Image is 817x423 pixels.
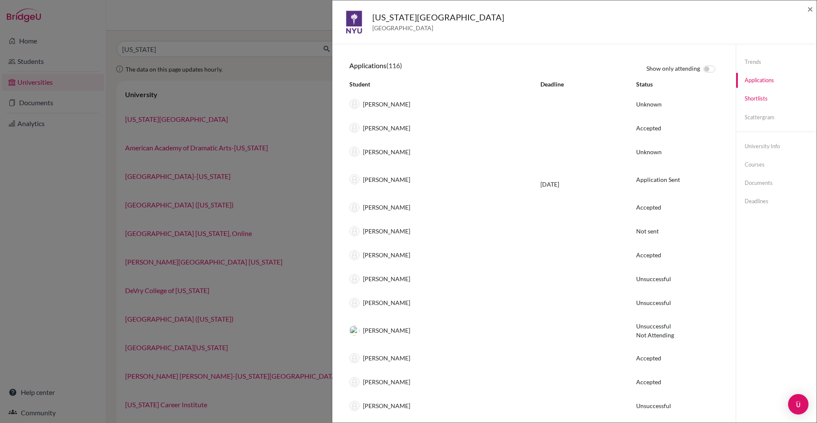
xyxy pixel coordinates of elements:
a: Applications [736,73,817,88]
span: Accepted [636,378,661,386]
img: thumb_default-9baad8e6c595f6d87dbccf3bc005204999cb094ff98a76d4c88bb8097aa52fd3.png [349,298,360,308]
span: Unsuccessful [636,299,671,306]
div: [PERSON_NAME] [343,298,534,308]
span: Unsuccessful [636,322,671,330]
span: (116) [386,61,402,69]
div: [PERSON_NAME] [343,377,534,387]
span: [GEOGRAPHIC_DATA] [372,23,504,32]
img: thumb_default-9baad8e6c595f6d87dbccf3bc005204999cb094ff98a76d4c88bb8097aa52fd3.png [349,99,360,109]
div: [PERSON_NAME] [343,325,534,336]
img: thumb_default-9baad8e6c595f6d87dbccf3bc005204999cb094ff98a76d4c88bb8097aa52fd3.png [349,377,360,387]
img: thumb_default-9baad8e6c595f6d87dbccf3bc005204999cb094ff98a76d4c88bb8097aa52fd3.png [349,174,360,184]
div: [PERSON_NAME] [343,174,534,184]
span: Accepted [636,354,661,362]
div: [PERSON_NAME] [343,401,534,411]
img: thumb_Screen_Shot_2018-08-28_at_12.53.51.png [349,325,360,336]
img: thumb_default-9baad8e6c595f6d87dbccf3bc005204999cb094ff98a76d4c88bb8097aa52fd3.png [349,147,360,157]
span: Accepted [636,204,661,211]
a: Scattergram [736,110,817,125]
img: thumb_default-9baad8e6c595f6d87dbccf3bc005204999cb094ff98a76d4c88bb8097aa52fd3.png [349,123,360,133]
span: Accepted [636,251,661,259]
div: Deadline [534,80,630,89]
div: [DATE] [534,170,630,188]
img: thumb_default-9baad8e6c595f6d87dbccf3bc005204999cb094ff98a76d4c88bb8097aa52fd3.png [349,274,360,284]
img: thumb_default-9baad8e6c595f6d87dbccf3bc005204999cb094ff98a76d4c88bb8097aa52fd3.png [349,202,360,213]
div: [PERSON_NAME] [343,202,534,213]
a: Trends [736,55,817,69]
span: Unsuccessful [636,402,671,409]
img: thumb_default-9baad8e6c595f6d87dbccf3bc005204999cb094ff98a76d4c88bb8097aa52fd3.png [349,226,360,236]
div: [PERSON_NAME] [343,274,534,284]
span: Unknown [636,101,662,108]
div: [PERSON_NAME] [343,123,534,133]
span: Unknown [636,148,662,155]
span: Application Sent [636,176,680,183]
img: thumb_default-9baad8e6c595f6d87dbccf3bc005204999cb094ff98a76d4c88bb8097aa52fd3.png [349,250,360,260]
div: [PERSON_NAME] [343,99,534,109]
div: [PERSON_NAME] [343,353,534,363]
div: [PERSON_NAME] [343,226,534,236]
a: Documents [736,176,817,190]
span: Unsuccessful [636,275,671,282]
div: [PERSON_NAME] [343,147,534,157]
span: Not Attending [636,331,719,340]
h6: Applications [349,61,402,69]
div: [PERSON_NAME] [343,250,534,260]
a: Courses [736,157,817,172]
img: thumb_default-9baad8e6c595f6d87dbccf3bc005204999cb094ff98a76d4c88bb8097aa52fd3.png [349,401,360,411]
button: Close [807,4,813,14]
span: Show only attending [646,64,700,74]
span: Not sent [636,227,659,235]
span: Accepted [636,124,661,132]
a: Shortlists [736,91,817,106]
img: us_nyu_mu3e0q99.jpeg [343,11,366,34]
a: Deadlines [736,194,817,209]
div: Student [343,80,534,89]
span: × [807,3,813,15]
a: University info [736,139,817,154]
div: Status [630,80,726,89]
img: thumb_default-9baad8e6c595f6d87dbccf3bc005204999cb094ff98a76d4c88bb8097aa52fd3.png [349,353,360,363]
h5: [US_STATE][GEOGRAPHIC_DATA] [372,11,504,23]
div: Open Intercom Messenger [788,394,808,414]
